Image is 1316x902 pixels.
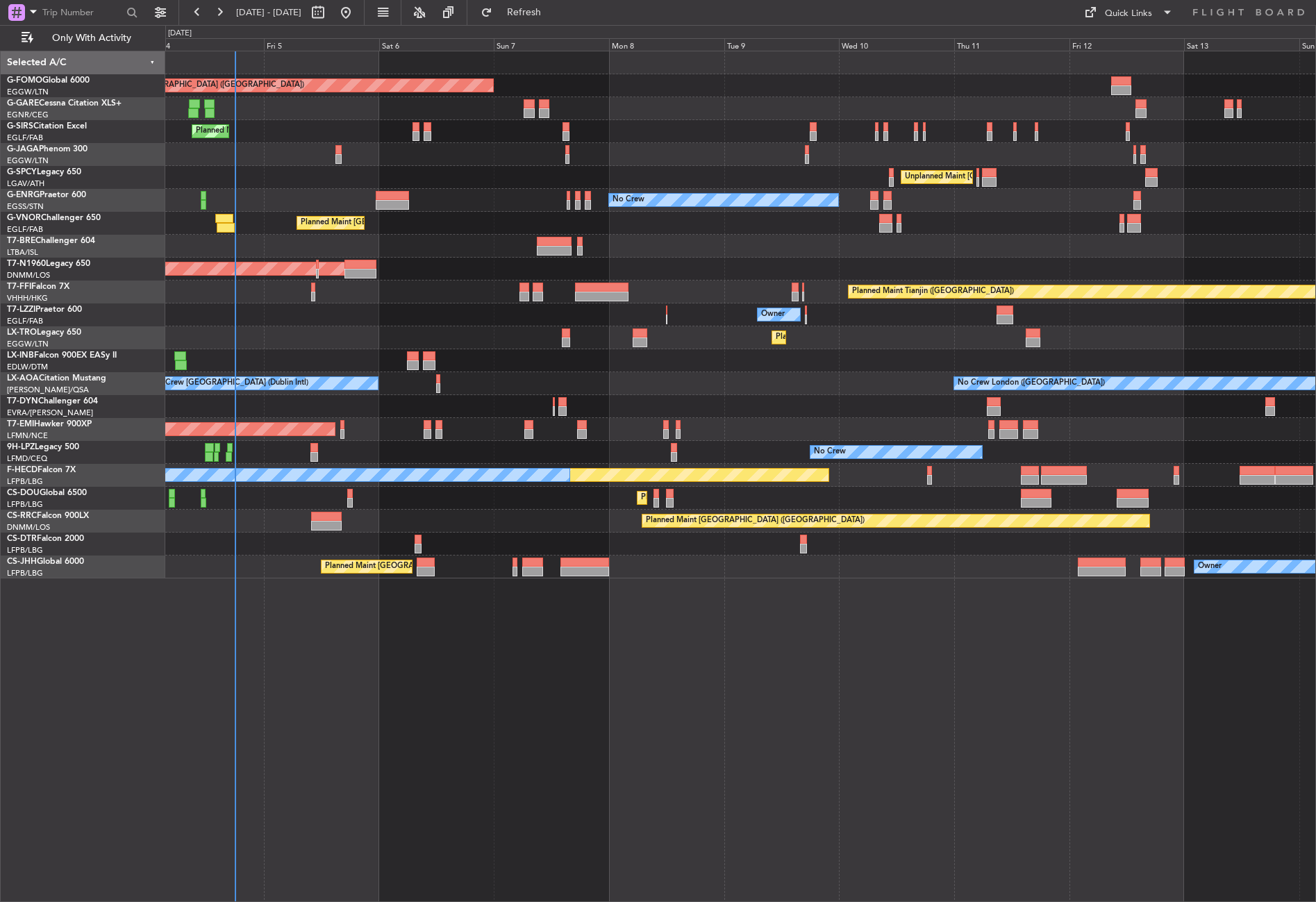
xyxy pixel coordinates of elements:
[7,293,48,303] a: VHHH/HKG
[7,443,79,451] a: 9H-LPZLegacy 500
[494,38,609,51] div: Sun 7
[7,214,101,222] a: G-VNORChallenger 650
[7,110,49,120] a: EGNR/CEG
[7,306,35,314] span: T7-LZZI
[7,87,49,97] a: EGGW/LTN
[7,99,39,108] span: G-GARE
[7,420,34,428] span: T7-EMI
[7,214,41,222] span: G-VNOR
[7,466,38,474] span: F-HECD
[1105,7,1152,21] div: Quick Links
[7,522,50,533] a: DNMM/LOS
[7,476,43,487] a: LFPB/LBG
[379,38,494,51] div: Sat 6
[7,76,42,85] span: G-FOMO
[609,38,724,51] div: Mon 8
[7,237,35,245] span: T7-BRE
[7,397,98,406] a: T7-DYNChallenger 604
[7,499,43,510] a: LFPB/LBG
[7,191,40,199] span: G-ENRG
[236,6,301,19] span: [DATE] - [DATE]
[301,212,519,233] div: Planned Maint [GEOGRAPHIC_DATA] ([GEOGRAPHIC_DATA])
[168,28,192,40] div: [DATE]
[325,556,544,577] div: Planned Maint [GEOGRAPHIC_DATA] ([GEOGRAPHIC_DATA])
[7,316,43,326] a: EGLF/FAB
[7,374,106,383] a: LX-AOACitation Mustang
[7,489,40,497] span: CS-DOU
[7,558,84,566] a: CS-JHHGlobal 6000
[7,237,95,245] a: T7-BREChallenger 604
[7,145,39,153] span: G-JAGA
[646,510,865,531] div: Planned Maint [GEOGRAPHIC_DATA] ([GEOGRAPHIC_DATA])
[7,453,47,464] a: LFMD/CEQ
[839,38,954,51] div: Wed 10
[776,327,867,348] div: Planned Maint Dusseldorf
[7,535,84,543] a: CS-DTRFalcon 2000
[7,145,88,153] a: G-JAGAPhenom 300
[152,373,308,394] div: No Crew [GEOGRAPHIC_DATA] (Dublin Intl)
[7,558,37,566] span: CS-JHH
[7,339,49,349] a: EGGW/LTN
[905,167,1130,187] div: Unplanned Maint [GEOGRAPHIC_DATA] ([PERSON_NAME] Intl)
[7,374,39,383] span: LX-AOA
[7,133,43,143] a: EGLF/FAB
[7,535,37,543] span: CS-DTR
[1184,38,1299,51] div: Sat 13
[724,38,840,51] div: Tue 9
[7,283,69,291] a: T7-FFIFalcon 7X
[1077,1,1180,24] button: Quick Links
[149,38,264,51] div: Thu 4
[613,190,644,210] div: No Crew
[7,568,43,578] a: LFPB/LBG
[7,122,33,131] span: G-SIRS
[7,397,38,406] span: T7-DYN
[7,431,48,441] a: LFMN/NCE
[85,75,304,96] div: Planned Maint [GEOGRAPHIC_DATA] ([GEOGRAPHIC_DATA])
[641,487,860,508] div: Planned Maint [GEOGRAPHIC_DATA] ([GEOGRAPHIC_DATA])
[7,224,43,235] a: EGLF/FAB
[15,27,151,49] button: Only With Activity
[7,260,90,268] a: T7-N1960Legacy 650
[42,2,122,23] input: Trip Number
[7,270,50,281] a: DNMM/LOS
[7,512,89,520] a: CS-RRCFalcon 900LX
[7,489,87,497] a: CS-DOUGlobal 6500
[7,443,35,451] span: 9H-LPZ
[7,545,43,556] a: LFPB/LBG
[1198,556,1222,577] div: Owner
[814,442,846,462] div: No Crew
[7,76,90,85] a: G-FOMOGlobal 6000
[7,178,44,189] a: LGAV/ATH
[958,373,1105,394] div: No Crew London ([GEOGRAPHIC_DATA])
[7,247,38,258] a: LTBA/ISL
[7,466,76,474] a: F-HECDFalcon 7X
[7,351,117,360] a: LX-INBFalcon 900EX EASy II
[7,156,49,166] a: EGGW/LTN
[761,304,785,325] div: Owner
[1069,38,1185,51] div: Fri 12
[7,306,82,314] a: T7-LZZIPraetor 600
[7,420,92,428] a: T7-EMIHawker 900XP
[7,168,37,176] span: G-SPCY
[7,362,48,372] a: EDLW/DTM
[196,121,415,142] div: Planned Maint [GEOGRAPHIC_DATA] ([GEOGRAPHIC_DATA])
[7,283,31,291] span: T7-FFI
[7,512,37,520] span: CS-RRC
[852,281,1014,302] div: Planned Maint Tianjin ([GEOGRAPHIC_DATA])
[7,385,89,395] a: [PERSON_NAME]/QSA
[7,122,87,131] a: G-SIRSCitation Excel
[474,1,558,24] button: Refresh
[7,351,34,360] span: LX-INB
[7,201,44,212] a: EGSS/STN
[954,38,1069,51] div: Thu 11
[264,38,379,51] div: Fri 5
[7,328,37,337] span: LX-TRO
[7,408,93,418] a: EVRA/[PERSON_NAME]
[495,8,553,17] span: Refresh
[7,191,86,199] a: G-ENRGPraetor 600
[36,33,147,43] span: Only With Activity
[7,328,81,337] a: LX-TROLegacy 650
[7,99,122,108] a: G-GARECessna Citation XLS+
[7,168,81,176] a: G-SPCYLegacy 650
[7,260,46,268] span: T7-N1960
